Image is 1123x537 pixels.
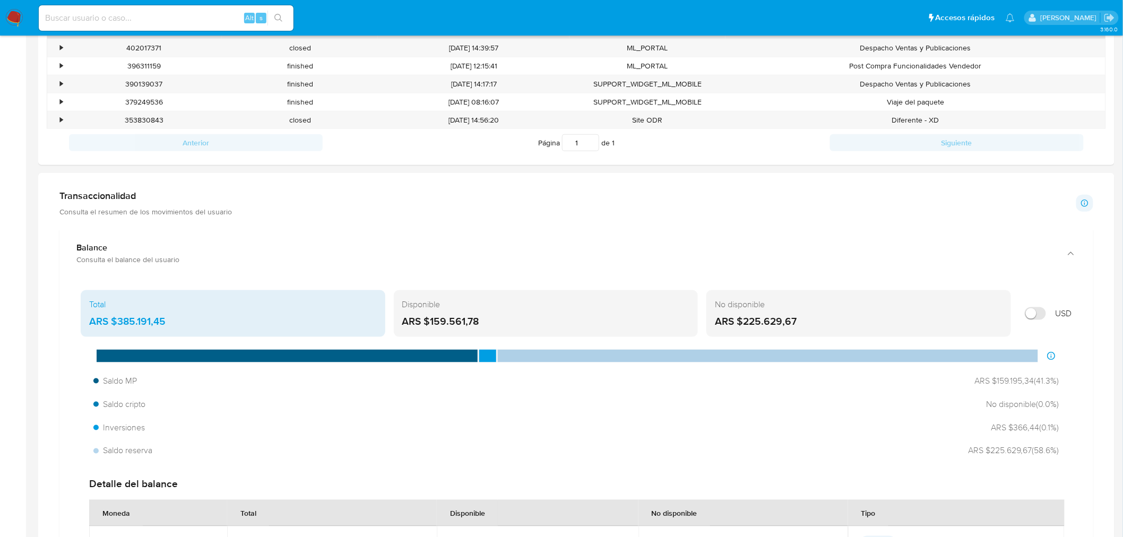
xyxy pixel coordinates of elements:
[39,11,293,25] input: Buscar usuario o caso...
[378,57,569,75] div: [DATE] 12:15:41
[569,111,725,129] div: Site ODR
[60,97,63,107] div: •
[60,79,63,89] div: •
[725,75,1105,93] div: Despacho Ventas y Publicaciones
[260,13,263,23] span: s
[267,11,289,25] button: search-icon
[569,57,725,75] div: ML_PORTAL
[569,75,725,93] div: SUPPORT_WIDGET_ML_MOBILE
[1104,12,1115,23] a: Salir
[378,93,569,111] div: [DATE] 08:16:07
[60,43,63,53] div: •
[60,115,63,125] div: •
[1040,13,1100,23] p: zoe.breuer@mercadolibre.com
[725,111,1105,129] div: Diferente - XD
[222,39,378,57] div: closed
[222,93,378,111] div: finished
[66,111,222,129] div: 353830843
[378,111,569,129] div: [DATE] 14:56:20
[569,93,725,111] div: SUPPORT_WIDGET_ML_MOBILE
[830,134,1084,151] button: Siguiente
[60,61,63,71] div: •
[222,57,378,75] div: finished
[245,13,254,23] span: Alt
[378,75,569,93] div: [DATE] 14:17:17
[936,12,995,23] span: Accesos rápidos
[378,39,569,57] div: [DATE] 14:39:57
[725,57,1105,75] div: Post Compra Funcionalidades Vendedor
[1006,13,1015,22] a: Notificaciones
[222,111,378,129] div: closed
[569,39,725,57] div: ML_PORTAL
[538,134,615,151] span: Página de
[66,75,222,93] div: 390139037
[66,39,222,57] div: 402017371
[66,93,222,111] div: 379249536
[725,39,1105,57] div: Despacho Ventas y Publicaciones
[222,75,378,93] div: finished
[69,134,323,151] button: Anterior
[1100,25,1118,33] span: 3.160.0
[612,137,615,148] span: 1
[66,57,222,75] div: 396311159
[725,93,1105,111] div: Viaje del paquete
